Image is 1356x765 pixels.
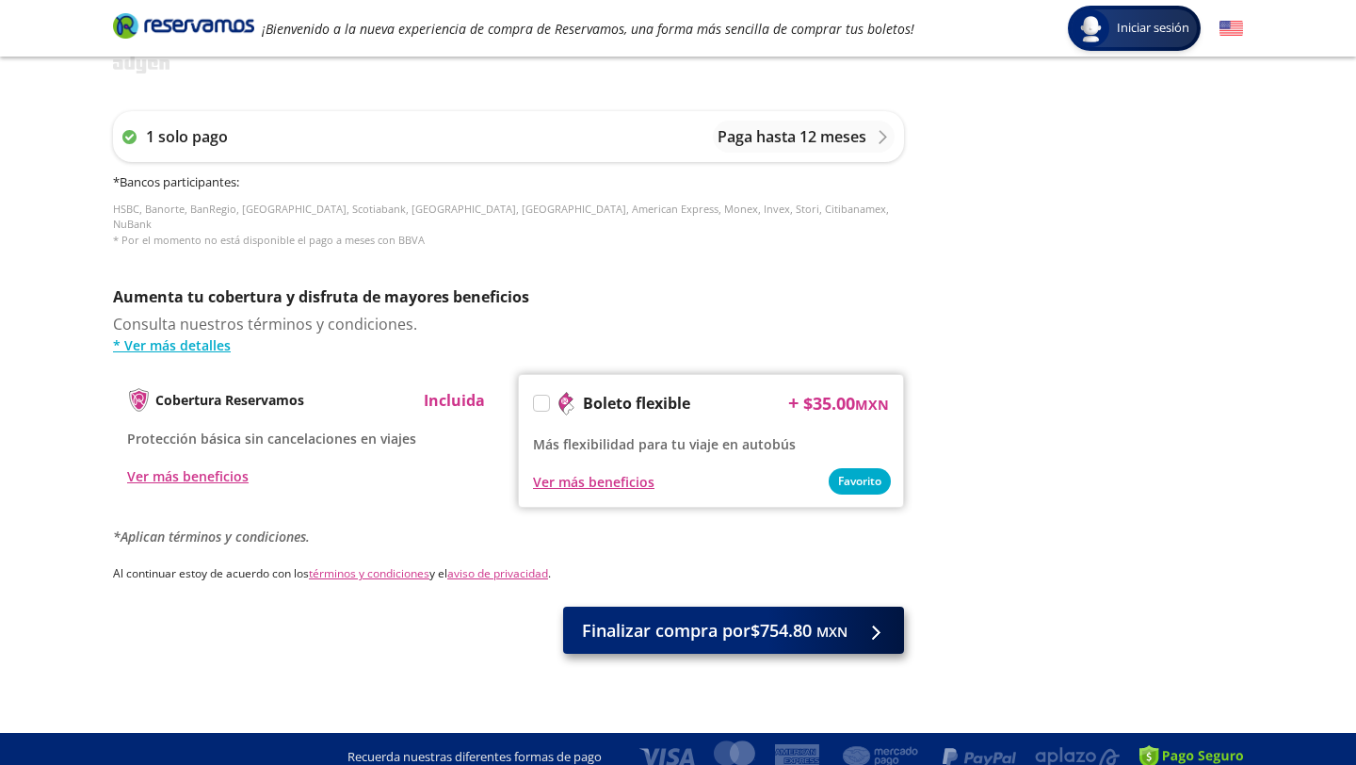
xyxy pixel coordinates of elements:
[1109,19,1197,38] span: Iniciar sesión
[113,565,904,582] p: Al continuar estoy de acuerdo con los y el .
[424,389,485,412] p: Incluida
[113,56,169,73] img: svg+xml;base64,PD94bWwgdmVyc2lvbj0iMS4wIiBlbmNvZGluZz0iVVRGLTgiPz4KPHN2ZyB3aWR0aD0iMzk2cHgiIGhlaW...
[113,527,904,546] p: *Aplican términos y condiciones.
[113,335,904,355] a: * Ver más detalles
[533,435,796,453] span: Más flexibilidad para tu viaje en autobús
[113,173,904,192] h6: * Bancos participantes :
[718,125,866,148] p: Paga hasta 12 meses
[533,472,654,492] button: Ver más beneficios
[788,389,799,417] p: +
[113,313,904,355] div: Consulta nuestros términos y condiciones.
[582,618,847,643] span: Finalizar compra por $754.80
[855,396,889,414] small: MXN
[816,623,847,641] small: MXN
[583,392,690,415] p: Boleto flexible
[262,20,914,38] em: ¡Bienvenido a la nueva experiencia de compra de Reservamos, una forma más sencilla de comprar tus...
[127,466,249,486] button: Ver más beneficios
[447,565,548,581] a: aviso de privacidad
[113,202,904,249] p: HSBC, Banorte, BanRegio, [GEOGRAPHIC_DATA], Scotiabank, [GEOGRAPHIC_DATA], [GEOGRAPHIC_DATA], Ame...
[113,233,425,247] span: * Por el momento no está disponible el pago a meses con BBVA
[1219,17,1243,41] button: English
[146,125,228,148] p: 1 solo pago
[803,391,889,416] span: $ 35.00
[127,430,416,448] span: Protección básica sin cancelaciones en viajes
[563,607,904,654] button: Finalizar compra por$754.80 MXN
[113,11,254,40] i: Brand Logo
[155,390,304,410] p: Cobertura Reservamos
[113,285,904,308] p: Aumenta tu cobertura y disfruta de mayores beneficios
[309,565,429,581] a: términos y condiciones
[113,11,254,45] a: Brand Logo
